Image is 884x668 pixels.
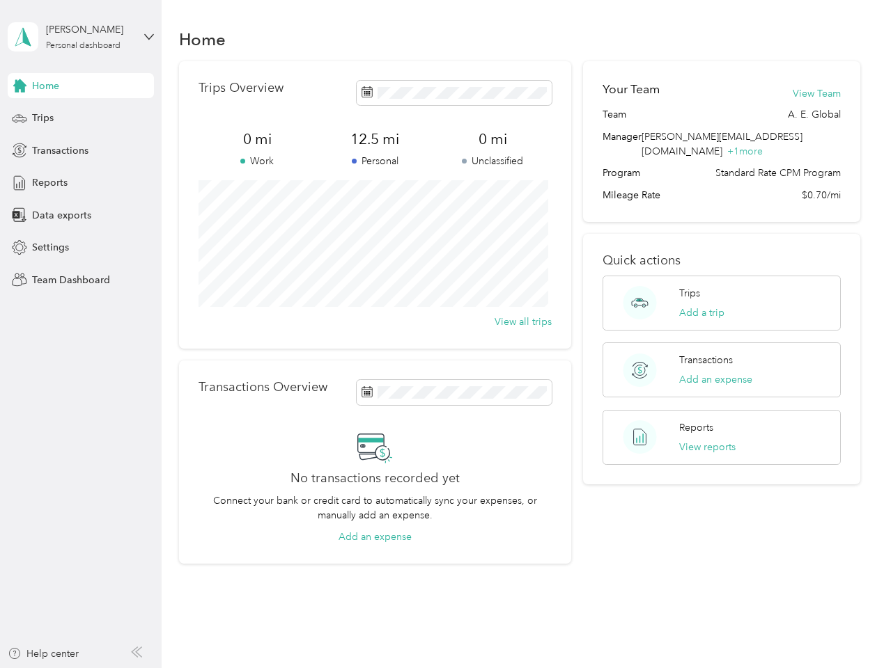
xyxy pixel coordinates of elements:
iframe: Everlance-gr Chat Button Frame [806,590,884,668]
button: Add an expense [679,372,752,387]
span: Team Dashboard [32,273,110,287]
span: Team [603,107,626,122]
span: $0.70/mi [802,188,841,202]
p: Personal [316,154,434,168]
h2: No transactions recorded yet [290,471,460,486]
div: [PERSON_NAME] [46,22,133,37]
span: Manager [603,129,642,159]
span: Reports [32,175,68,190]
span: 12.5 mi [316,129,434,149]
button: Add a trip [679,305,724,320]
span: Trips [32,111,54,125]
h1: Home [179,32,226,47]
button: View reports [679,440,736,454]
span: Transactions [32,143,88,158]
button: Add an expense [339,530,412,544]
span: 0 mi [434,129,552,149]
span: Settings [32,240,69,255]
p: Trips [679,286,700,301]
span: Home [32,79,59,93]
span: Data exports [32,208,91,223]
p: Quick actions [603,253,840,268]
p: Transactions Overview [199,380,327,395]
p: Connect your bank or credit card to automatically sync your expenses, or manually add an expense. [199,493,552,523]
p: Unclassified [434,154,552,168]
button: Help center [8,646,79,661]
div: Personal dashboard [46,42,121,50]
h2: Your Team [603,81,660,98]
span: Program [603,166,640,180]
span: + 1 more [727,145,763,157]
span: [PERSON_NAME][EMAIL_ADDRESS][DOMAIN_NAME] [642,131,802,157]
p: Reports [679,420,713,435]
span: Mileage Rate [603,188,660,202]
p: Work [199,154,316,168]
p: Transactions [679,353,733,367]
span: 0 mi [199,129,316,149]
span: Standard Rate CPM Program [715,166,841,180]
span: A. E. Global [788,107,841,122]
button: View all trips [495,315,552,329]
p: Trips Overview [199,81,284,95]
button: View Team [793,86,841,101]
